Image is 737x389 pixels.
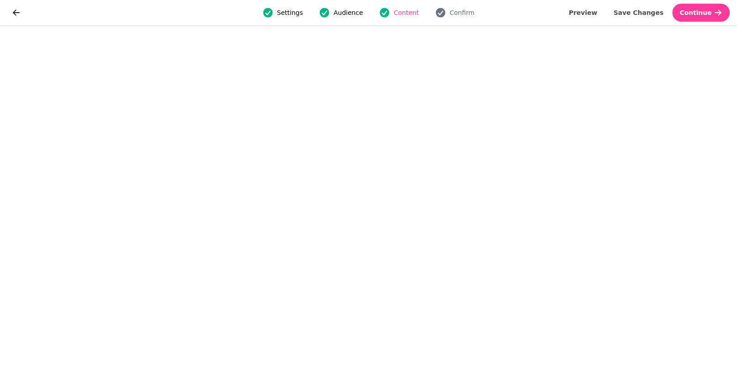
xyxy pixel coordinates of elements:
button: Save Changes [606,4,671,22]
span: Preview [569,9,597,16]
span: Content [394,8,419,17]
button: Preview [562,4,605,22]
span: Save Changes [614,9,664,16]
span: Continue [680,9,712,16]
span: Settings [277,8,303,17]
span: Audience [333,8,363,17]
button: Continue [672,4,730,22]
span: Confirm [450,8,474,17]
button: go back [7,4,25,22]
